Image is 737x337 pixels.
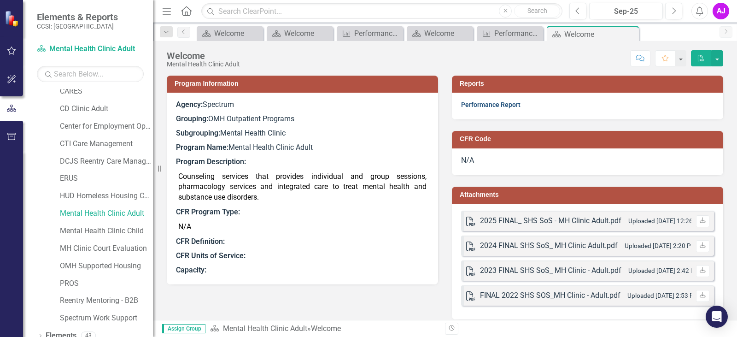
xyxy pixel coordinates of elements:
[461,101,521,108] a: Performance Report
[480,216,621,226] div: 2025 FINAL_ SHS SoS - MH Clinic Adult.pdf
[176,129,220,137] strong: Subgrouping:
[176,219,429,235] td: N/A
[625,242,696,249] small: Uploaded [DATE] 2:20 PM
[176,112,429,126] p: OMH Outpatient Programs
[589,3,663,19] button: Sep-25
[527,7,547,14] span: Search
[176,251,246,260] strong: CFR Units of Service:
[514,5,560,18] button: Search
[706,306,728,328] div: Open Intercom Messenger
[480,241,618,251] div: 2024 FINAL SHS SoS_ MH Clinic Adult.pdf
[176,143,228,152] strong: Program Name:
[60,121,153,132] a: Center for Employment Opportunities
[37,66,144,82] input: Search Below...
[460,136,719,142] h3: CFR Code
[564,29,637,40] div: Welcome
[176,126,429,141] p: Mental Health Clinic
[460,80,719,87] h3: Reports
[460,191,719,198] h3: Attachments
[60,104,153,114] a: CD Clinic Adult
[176,100,429,112] p: Spectrum
[60,278,153,289] a: PROS
[60,191,153,201] a: HUD Homeless Housing COC II
[60,296,153,306] a: Reentry Mentoring - B2B
[176,157,246,166] strong: Program Description:
[628,267,700,274] small: Uploaded [DATE] 2:42 PM
[461,156,474,165] span: N/A
[176,266,206,274] strong: Capacity:
[409,28,471,39] a: Welcome
[713,3,729,19] button: AJ
[480,290,620,301] div: FINAL 2022 SHS SOS_MH Clinic - Adult.pdf
[176,169,429,206] td: Counseling services that provides individual and group sessions, pharmacology services and integr...
[60,313,153,324] a: Spectrum Work Support
[37,12,118,23] span: Elements & Reports
[201,3,562,19] input: Search ClearPoint...
[60,173,153,184] a: ERUS
[176,100,203,109] strong: Agency:
[210,324,438,334] div: »
[628,217,704,225] small: Uploaded [DATE] 12:26 PM
[60,261,153,272] a: OMH Supported Housing
[479,28,541,39] a: Performance Report
[592,6,660,17] div: Sep-25
[199,28,261,39] a: Welcome
[176,237,225,246] strong: CFR Definition:
[176,207,240,216] strong: CFR Program Type:
[223,324,307,333] a: Mental Health Clinic Adult
[60,243,153,254] a: MH Clinic Court Evaluation
[269,28,331,39] a: Welcome
[627,292,699,299] small: Uploaded [DATE] 2:53 PM
[60,139,153,149] a: CTI Care Management
[424,28,471,39] div: Welcome
[354,28,401,39] div: Performance Report
[167,51,240,61] div: Welcome
[284,28,331,39] div: Welcome
[214,28,261,39] div: Welcome
[175,80,433,87] h3: Program Information
[176,114,208,123] strong: Grouping:
[494,28,541,39] div: Performance Report
[60,208,153,219] a: Mental Health Clinic Adult
[37,23,118,30] small: CCSI: [GEOGRAPHIC_DATA]
[167,61,240,68] div: Mental Health Clinic Adult
[339,28,401,39] a: Performance Report
[480,266,621,276] div: 2023 FINAL SHS SoS_ MH Clinic - Adult.pdf
[5,10,21,26] img: ClearPoint Strategy
[176,141,429,155] p: Mental Health Clinic Adult
[37,44,144,54] a: Mental Health Clinic Adult
[60,86,153,97] a: CARES
[60,226,153,236] a: Mental Health Clinic Child
[60,156,153,167] a: DCJS Reentry Care Management
[162,324,205,333] span: Assign Group
[311,324,341,333] div: Welcome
